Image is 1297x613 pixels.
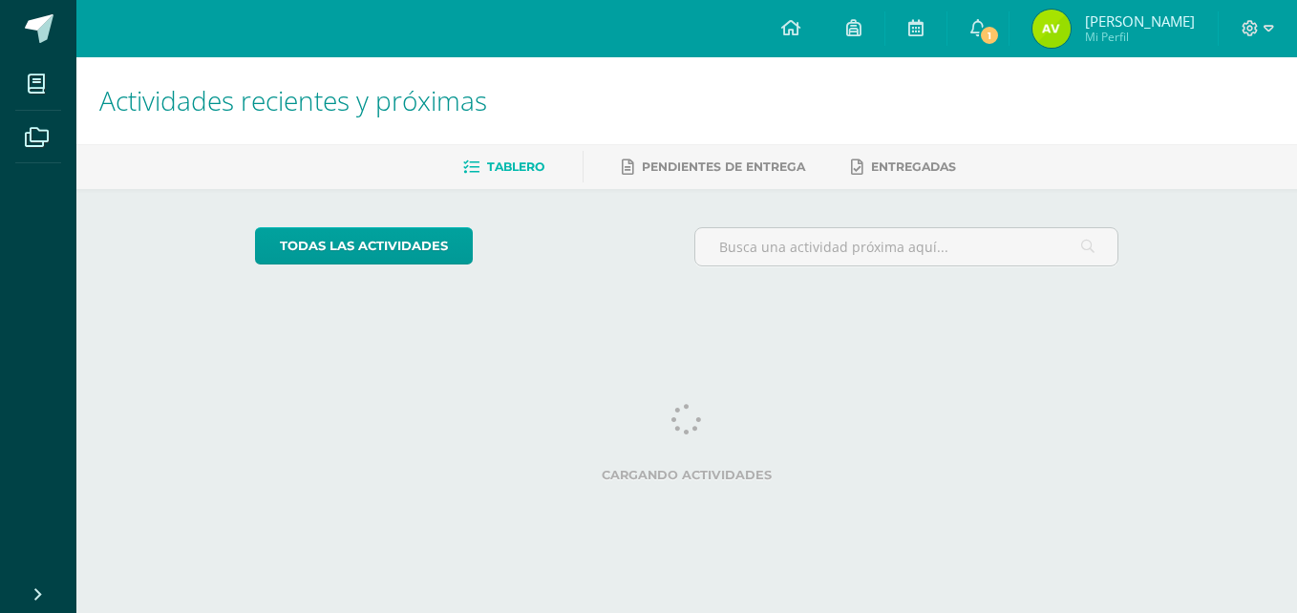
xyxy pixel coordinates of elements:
[871,159,956,174] span: Entregadas
[99,82,487,118] span: Actividades recientes y próximas
[695,228,1118,265] input: Busca una actividad próxima aquí...
[255,468,1119,482] label: Cargando actividades
[1085,29,1195,45] span: Mi Perfil
[463,152,544,182] a: Tablero
[978,25,999,46] span: 1
[851,152,956,182] a: Entregadas
[255,227,473,264] a: todas las Actividades
[622,152,805,182] a: Pendientes de entrega
[1032,10,1071,48] img: 548138aa7bf879a715e2caf3468de938.png
[487,159,544,174] span: Tablero
[642,159,805,174] span: Pendientes de entrega
[1085,11,1195,31] span: [PERSON_NAME]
